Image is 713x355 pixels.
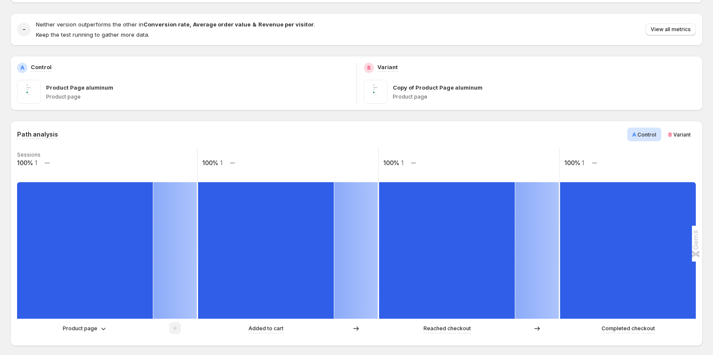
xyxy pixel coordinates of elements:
button: View all metrics [646,23,696,35]
text: 100% [17,159,33,166]
span: View all metrics [651,26,691,33]
text: 100% [202,159,218,166]
span: Variant [673,131,691,138]
path: Added to cart: 1 [198,182,334,319]
span: A [632,131,636,138]
p: Reached checkout [424,324,471,333]
text: 100% [383,159,399,166]
span: Neither version outperforms the other in . [36,21,315,28]
strong: Revenue per visitor [258,21,314,28]
h2: B [367,64,371,71]
p: Product page [63,324,97,333]
p: Added to cart [248,324,283,333]
span: Control [637,131,656,138]
h3: Path analysis [17,130,58,139]
img: Product Page aluminum [17,80,41,104]
path: Completed checkout: 1 [560,182,696,319]
strong: Conversion rate [143,21,190,28]
p: Product page [46,93,350,100]
p: Control [31,63,52,71]
text: 1 [35,159,37,166]
strong: Average order value [193,21,251,28]
span: Keep the test running to gather more data. [36,31,149,38]
p: Product Page aluminum [46,83,113,92]
text: 1 [401,159,403,166]
text: Sessions [17,151,41,158]
h2: A [20,64,24,71]
p: Product page [393,93,696,100]
h2: - [23,25,26,34]
p: Completed checkout [602,324,655,333]
text: 1 [220,159,222,166]
p: Variant [377,63,398,71]
strong: & [252,21,257,28]
text: 100% [564,159,580,166]
img: Copy of Product Page aluminum [364,80,388,104]
text: 1 [582,159,584,166]
strong: , [190,21,191,28]
p: Copy of Product Page aluminum [393,83,482,92]
span: B [668,131,672,138]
